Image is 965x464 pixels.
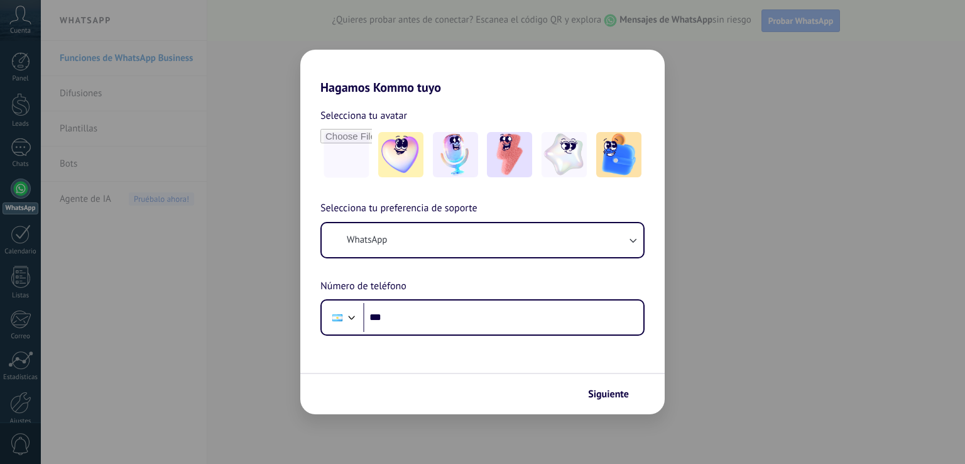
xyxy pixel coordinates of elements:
img: -4.jpeg [542,132,587,177]
img: -1.jpeg [378,132,423,177]
img: -3.jpeg [487,132,532,177]
span: Selecciona tu avatar [320,108,407,124]
img: -2.jpeg [433,132,478,177]
button: Siguiente [582,384,646,405]
span: Siguiente [588,390,629,399]
button: WhatsApp [322,223,643,257]
div: Argentina: + 54 [325,304,349,331]
h2: Hagamos Kommo tuyo [300,50,665,95]
span: Número de teléfono [320,279,406,295]
img: -5.jpeg [596,132,641,177]
span: WhatsApp [347,234,387,246]
span: Selecciona tu preferencia de soporte [320,201,477,217]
